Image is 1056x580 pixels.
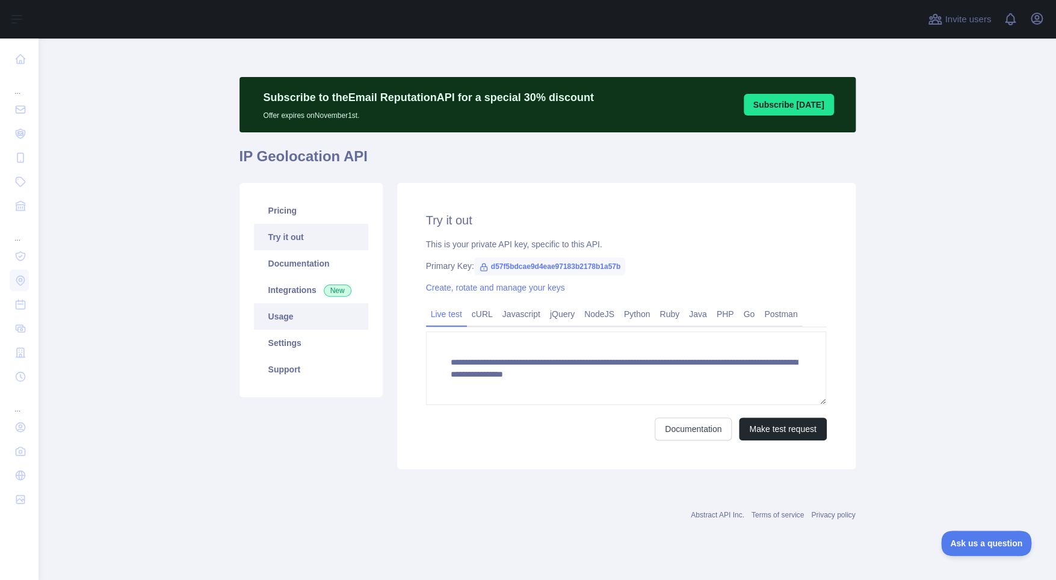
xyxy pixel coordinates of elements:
a: Python [619,304,655,324]
a: Documentation [254,250,368,277]
div: ... [10,219,29,243]
a: Java [684,304,712,324]
div: ... [10,390,29,414]
p: Offer expires on November 1st. [264,106,594,120]
a: NodeJS [579,304,619,324]
a: Create, rotate and manage your keys [426,283,565,292]
div: Primary Key: [426,260,827,272]
a: jQuery [545,304,579,324]
div: ... [10,72,29,96]
span: d57f5bdcae9d4eae97183b2178b1a57b [474,258,625,276]
a: Privacy policy [811,511,855,519]
h1: IP Geolocation API [239,147,856,176]
a: Go [738,304,759,324]
span: New [324,285,351,297]
a: Integrations New [254,277,368,303]
a: cURL [467,304,498,324]
a: Support [254,356,368,383]
iframe: Toggle Customer Support [941,531,1032,556]
a: Ruby [655,304,684,324]
a: Live test [426,304,467,324]
a: Pricing [254,197,368,224]
span: Invite users [945,13,991,26]
button: Subscribe [DATE] [744,94,834,116]
p: Subscribe to the Email Reputation API for a special 30 % discount [264,89,594,106]
a: Try it out [254,224,368,250]
a: Usage [254,303,368,330]
a: Documentation [655,418,732,440]
a: Terms of service [752,511,804,519]
a: PHP [712,304,739,324]
button: Invite users [925,10,993,29]
div: This is your private API key, specific to this API. [426,238,827,250]
h2: Try it out [426,212,827,229]
a: Settings [254,330,368,356]
button: Make test request [739,418,826,440]
a: Postman [759,304,802,324]
a: Abstract API Inc. [691,511,744,519]
a: Javascript [498,304,545,324]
